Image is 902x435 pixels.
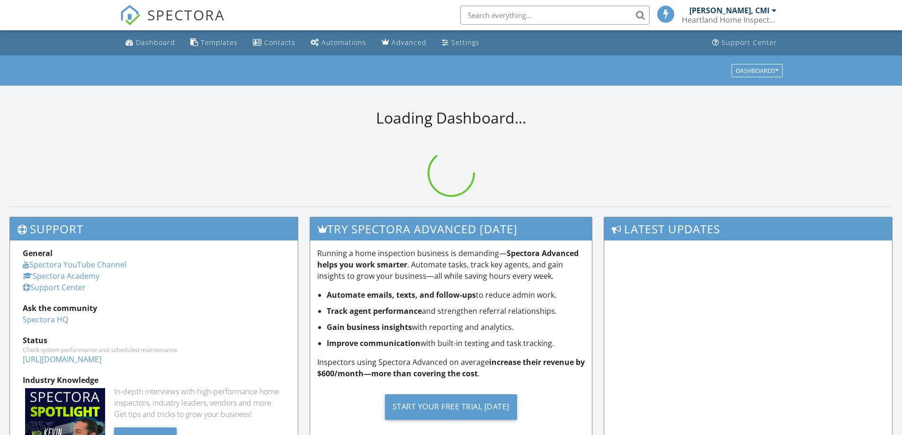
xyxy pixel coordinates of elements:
[327,338,420,348] strong: Improve communication
[23,248,53,258] strong: General
[23,354,101,364] a: [URL][DOMAIN_NAME]
[327,322,412,332] strong: Gain business insights
[23,259,126,270] a: Spectora YouTube Channel
[317,356,585,379] p: Inspectors using Spectora Advanced on average .
[327,289,585,301] li: to reduce admin work.
[120,13,225,33] a: SPECTORA
[201,38,238,47] div: Templates
[708,34,781,52] a: Support Center
[327,305,585,317] li: and strengthen referral relationships.
[187,34,241,52] a: Templates
[460,6,650,25] input: Search everything...
[23,271,99,281] a: Spectora Academy
[682,15,777,25] div: Heartland Home Inspections LLC
[10,217,298,240] h3: Support
[264,38,295,47] div: Contacts
[327,306,422,316] strong: Track agent performance
[23,346,285,354] div: Check system performance and scheduled maintenance.
[689,6,769,15] div: [PERSON_NAME], CMI
[451,38,480,47] div: Settings
[322,38,366,47] div: Automations
[736,67,778,74] div: Dashboards
[317,387,585,427] a: Start Your Free Trial [DATE]
[317,248,585,282] p: Running a home inspection business is demanding— . Automate tasks, track key agents, and gain ins...
[147,5,225,25] span: SPECTORA
[732,64,783,77] button: Dashboards
[23,282,86,293] a: Support Center
[317,357,585,379] strong: increase their revenue by $600/month—more than covering the cost
[327,290,476,300] strong: Automate emails, texts, and follow-ups
[310,217,592,240] h3: Try spectora advanced [DATE]
[327,321,585,333] li: with reporting and analytics.
[23,335,285,346] div: Status
[604,217,892,240] h3: Latest Updates
[317,248,579,270] strong: Spectora Advanced helps you work smarter
[307,34,370,52] a: Automations (Basic)
[122,34,179,52] a: Dashboard
[23,302,285,314] div: Ask the community
[114,386,285,420] div: In-depth interviews with high-performance home inspectors, industry leaders, vendors and more. Ge...
[378,34,430,52] a: Advanced
[136,38,175,47] div: Dashboard
[23,314,68,325] a: Spectora HQ
[392,38,427,47] div: Advanced
[249,34,299,52] a: Contacts
[385,394,517,420] div: Start Your Free Trial [DATE]
[438,34,483,52] a: Settings
[722,38,777,47] div: Support Center
[327,337,585,349] li: with built-in texting and task tracking.
[120,5,141,26] img: The Best Home Inspection Software - Spectora
[23,374,285,386] div: Industry Knowledge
